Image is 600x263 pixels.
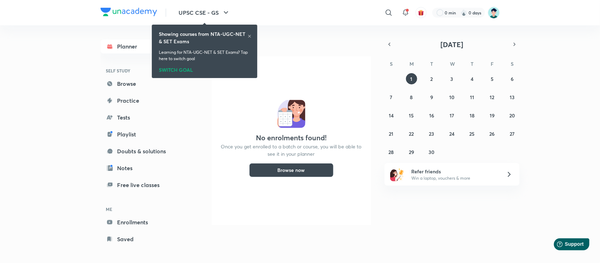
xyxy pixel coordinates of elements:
button: September 12, 2025 [486,91,498,103]
abbr: September 6, 2025 [511,76,514,82]
button: September 24, 2025 [446,128,457,139]
h6: ME [101,203,182,215]
button: September 2, 2025 [426,73,437,84]
img: streak [460,9,467,16]
a: Tests [101,110,182,124]
abbr: Sunday [390,60,393,67]
button: September 25, 2025 [466,128,478,139]
button: September 10, 2025 [446,91,457,103]
a: Browse [101,77,182,91]
abbr: September 2, 2025 [431,76,433,82]
abbr: September 24, 2025 [449,130,454,137]
abbr: Monday [410,60,414,67]
button: September 19, 2025 [486,110,498,121]
button: September 11, 2025 [466,91,478,103]
button: September 6, 2025 [507,73,518,84]
a: Company Logo [101,8,157,18]
button: September 13, 2025 [507,91,518,103]
abbr: September 1, 2025 [411,76,413,82]
abbr: Thursday [471,60,473,67]
button: September 18, 2025 [466,110,478,121]
abbr: September 30, 2025 [429,149,435,155]
abbr: September 18, 2025 [470,112,475,119]
h6: Refer friends [411,168,498,175]
img: No events [277,100,305,128]
abbr: September 11, 2025 [470,94,474,101]
abbr: September 27, 2025 [510,130,515,137]
button: September 7, 2025 [386,91,397,103]
a: Playlist [101,127,182,141]
h4: [DATE] [212,39,377,48]
abbr: September 26, 2025 [490,130,495,137]
img: Shamas Khan [488,7,500,19]
abbr: September 14, 2025 [389,112,394,119]
button: September 30, 2025 [426,146,437,158]
abbr: September 23, 2025 [429,130,434,137]
button: [DATE] [394,39,510,49]
h6: SELF STUDY [101,65,182,77]
img: referral [390,167,404,181]
abbr: Wednesday [450,60,455,67]
button: September 29, 2025 [406,146,417,158]
a: Doubts & solutions [101,144,182,158]
a: Practice [101,94,182,108]
img: Company Logo [101,8,157,16]
abbr: September 8, 2025 [410,94,413,101]
button: September 1, 2025 [406,73,417,84]
abbr: September 19, 2025 [490,112,495,119]
abbr: September 17, 2025 [450,112,454,119]
h6: Showing courses from NTA-UGC-NET & SET Exams [159,30,247,45]
abbr: September 3, 2025 [450,76,453,82]
abbr: September 22, 2025 [409,130,414,137]
abbr: September 28, 2025 [389,149,394,155]
abbr: September 12, 2025 [490,94,495,101]
div: SWITCH GOAL [159,65,250,72]
abbr: September 4, 2025 [471,76,473,82]
abbr: Tuesday [430,60,433,67]
p: Once you get enrolled to a batch or course, you will be able to see it in your planner [220,143,363,158]
button: September 9, 2025 [426,91,437,103]
button: September 3, 2025 [446,73,457,84]
abbr: Saturday [511,60,514,67]
abbr: September 9, 2025 [430,94,433,101]
button: September 15, 2025 [406,110,417,121]
a: Planner [101,39,182,53]
button: UPSC CSE - GS [175,6,234,20]
a: Notes [101,161,182,175]
button: September 8, 2025 [406,91,417,103]
button: avatar [415,7,427,18]
abbr: September 10, 2025 [449,94,454,101]
abbr: September 5, 2025 [491,76,493,82]
abbr: September 20, 2025 [510,112,515,119]
abbr: September 29, 2025 [409,149,414,155]
button: September 23, 2025 [426,128,437,139]
button: September 17, 2025 [446,110,457,121]
a: Enrollments [101,215,182,229]
a: Free live classes [101,178,182,192]
button: September 27, 2025 [507,128,518,139]
button: September 20, 2025 [507,110,518,121]
button: September 21, 2025 [386,128,397,139]
abbr: Friday [491,60,493,67]
abbr: September 15, 2025 [409,112,414,119]
button: September 26, 2025 [486,128,498,139]
img: avatar [418,9,424,16]
a: Saved [101,232,182,246]
button: September 16, 2025 [426,110,437,121]
abbr: September 7, 2025 [390,94,393,101]
abbr: September 16, 2025 [429,112,434,119]
p: Win a laptop, vouchers & more [411,175,498,181]
button: September 28, 2025 [386,146,397,158]
button: Browse now [249,163,334,177]
iframe: Help widget launcher [537,236,592,255]
button: September 4, 2025 [466,73,478,84]
abbr: September 21, 2025 [389,130,394,137]
abbr: September 13, 2025 [510,94,515,101]
h4: No enrolments found! [256,134,327,142]
button: September 14, 2025 [386,110,397,121]
span: [DATE] [440,40,463,49]
button: September 5, 2025 [486,73,498,84]
abbr: September 25, 2025 [469,130,475,137]
p: Learning for NTA-UGC-NET & SET Exams? Tap here to switch goal [159,49,250,62]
